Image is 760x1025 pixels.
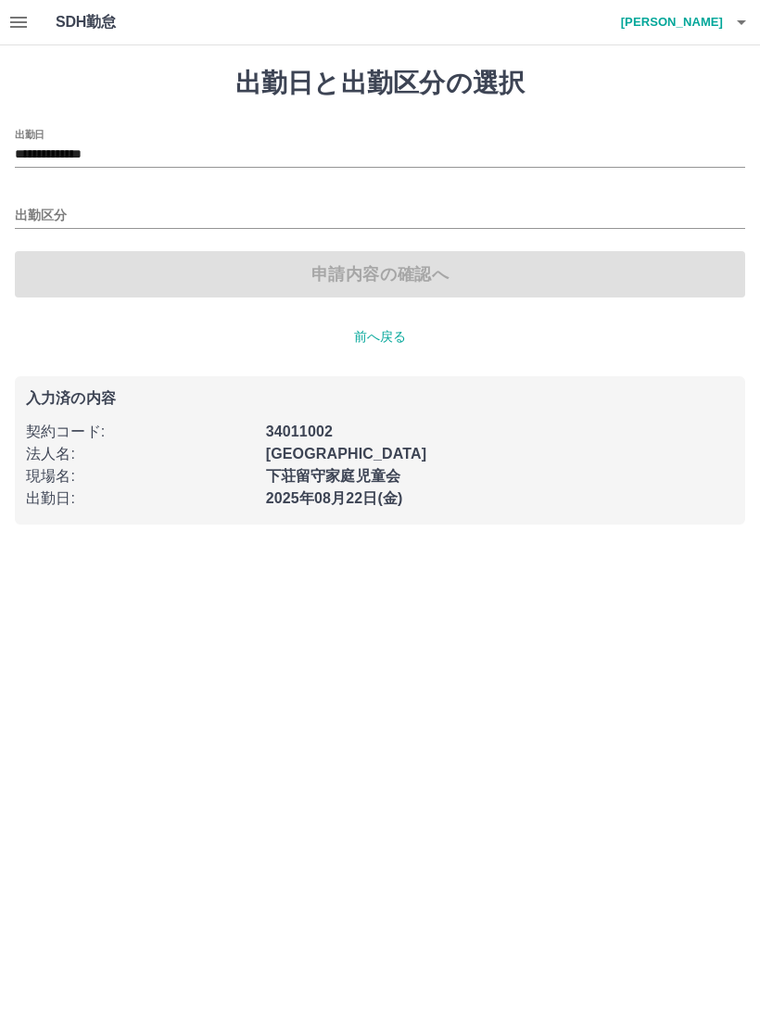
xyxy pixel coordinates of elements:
b: 2025年08月22日(金) [266,490,403,506]
b: [GEOGRAPHIC_DATA] [266,446,427,462]
b: 下荘留守家庭児童会 [266,468,400,484]
p: 現場名 : [26,465,255,487]
p: 出勤日 : [26,487,255,510]
p: 契約コード : [26,421,255,443]
b: 34011002 [266,424,333,439]
h1: 出勤日と出勤区分の選択 [15,68,745,99]
label: 出勤日 [15,127,44,141]
p: 法人名 : [26,443,255,465]
p: 入力済の内容 [26,391,734,406]
p: 前へ戻る [15,327,745,347]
